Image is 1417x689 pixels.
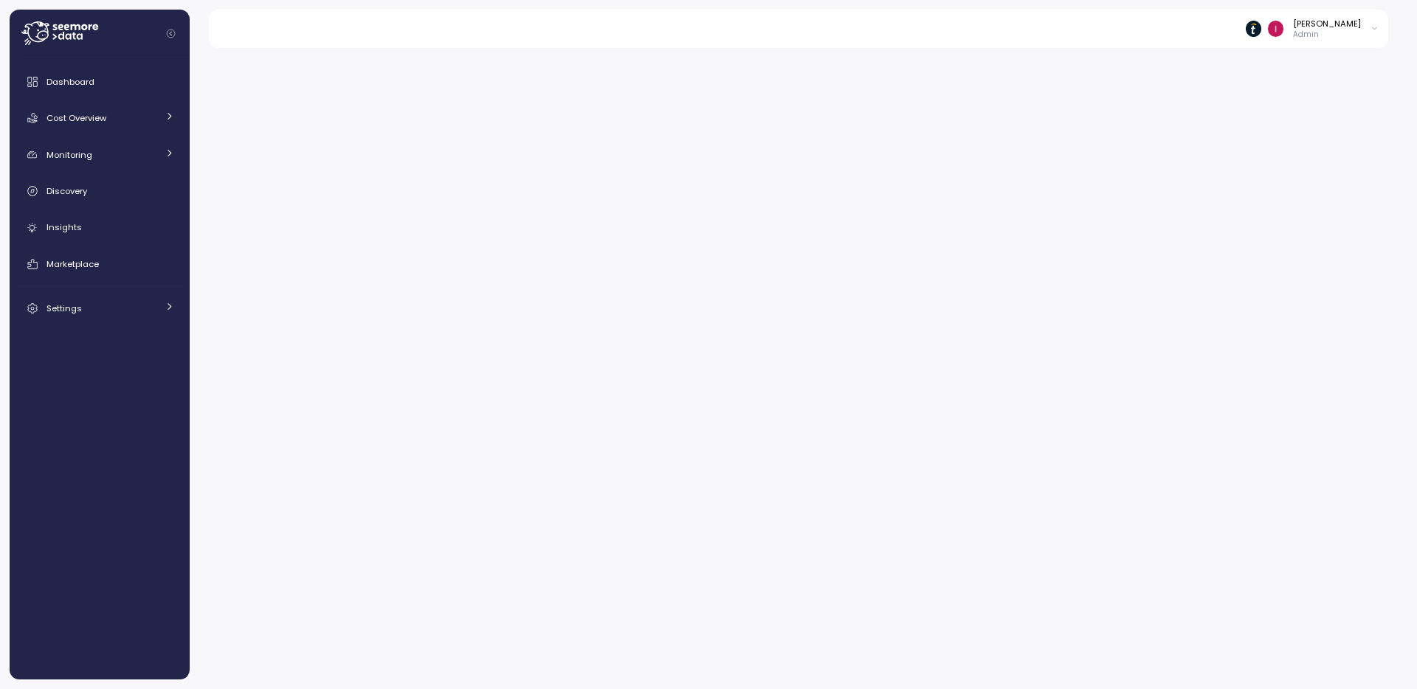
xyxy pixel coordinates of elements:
a: Discovery [15,176,184,206]
button: Collapse navigation [162,28,180,39]
a: Monitoring [15,140,184,170]
span: Settings [46,302,82,314]
img: 6714de1ca73de131760c52a6.PNG [1246,21,1261,36]
span: Cost Overview [46,112,106,124]
div: [PERSON_NAME] [1293,18,1361,30]
span: Monitoring [46,149,92,161]
a: Settings [15,294,184,323]
a: Insights [15,213,184,243]
a: Dashboard [15,67,184,97]
span: Insights [46,221,82,233]
img: ACg8ocKLuhHFaZBJRg6H14Zm3JrTaqN1bnDy5ohLcNYWE-rfMITsOg=s96-c [1268,21,1283,36]
span: Marketplace [46,258,99,270]
span: Discovery [46,185,87,197]
p: Admin [1293,30,1361,40]
span: Dashboard [46,76,94,88]
a: Cost Overview [15,103,184,133]
a: Marketplace [15,249,184,279]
